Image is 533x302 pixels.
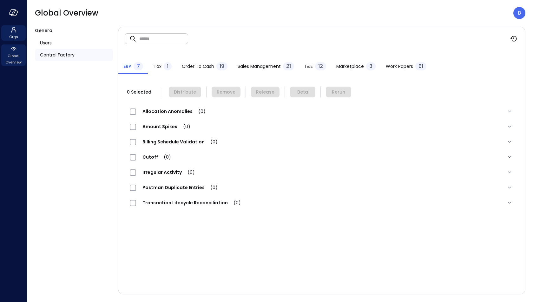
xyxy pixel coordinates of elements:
[205,139,218,145] span: (0)
[513,7,525,19] div: Boaz
[318,62,323,70] span: 12
[238,63,281,70] span: Sales Management
[35,49,113,61] a: Control Factory
[369,62,372,70] span: 3
[136,169,201,175] span: Irregular Activity
[125,149,519,165] div: Cutoff(0)
[193,108,206,115] span: (0)
[518,9,521,17] p: B
[1,44,26,66] div: Global Overview
[136,108,212,115] span: Allocation Anomalies
[136,200,247,206] span: Transaction Lifecycle Reconciliation
[40,39,52,46] span: Users
[9,34,18,40] span: Orgs
[154,63,161,70] span: Tax
[40,51,75,58] span: Control Factory
[205,184,218,191] span: (0)
[336,63,364,70] span: Marketplace
[177,123,190,130] span: (0)
[125,165,519,180] div: Irregular Activity(0)
[386,63,413,70] span: Work Papers
[125,89,153,95] span: 0 Selected
[418,62,423,70] span: 61
[125,119,519,134] div: Amount Spikes(0)
[158,154,171,160] span: (0)
[167,62,168,70] span: 1
[35,27,54,34] span: General
[125,180,519,195] div: Postman Duplicate Entries(0)
[1,25,26,41] div: Orgs
[125,195,519,210] div: Transaction Lifecycle Reconciliation(0)
[123,63,131,70] span: ERP
[304,63,313,70] span: T&E
[4,53,23,65] span: Global Overview
[136,139,224,145] span: Billing Schedule Validation
[136,123,197,130] span: Amount Spikes
[182,169,195,175] span: (0)
[182,63,214,70] span: Order to Cash
[137,62,140,70] span: 7
[35,37,113,49] a: Users
[35,8,98,18] span: Global Overview
[136,184,224,191] span: Postman Duplicate Entries
[136,154,177,160] span: Cutoff
[125,104,519,119] div: Allocation Anomalies(0)
[125,134,519,149] div: Billing Schedule Validation(0)
[220,62,224,70] span: 19
[228,200,241,206] span: (0)
[286,62,291,70] span: 21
